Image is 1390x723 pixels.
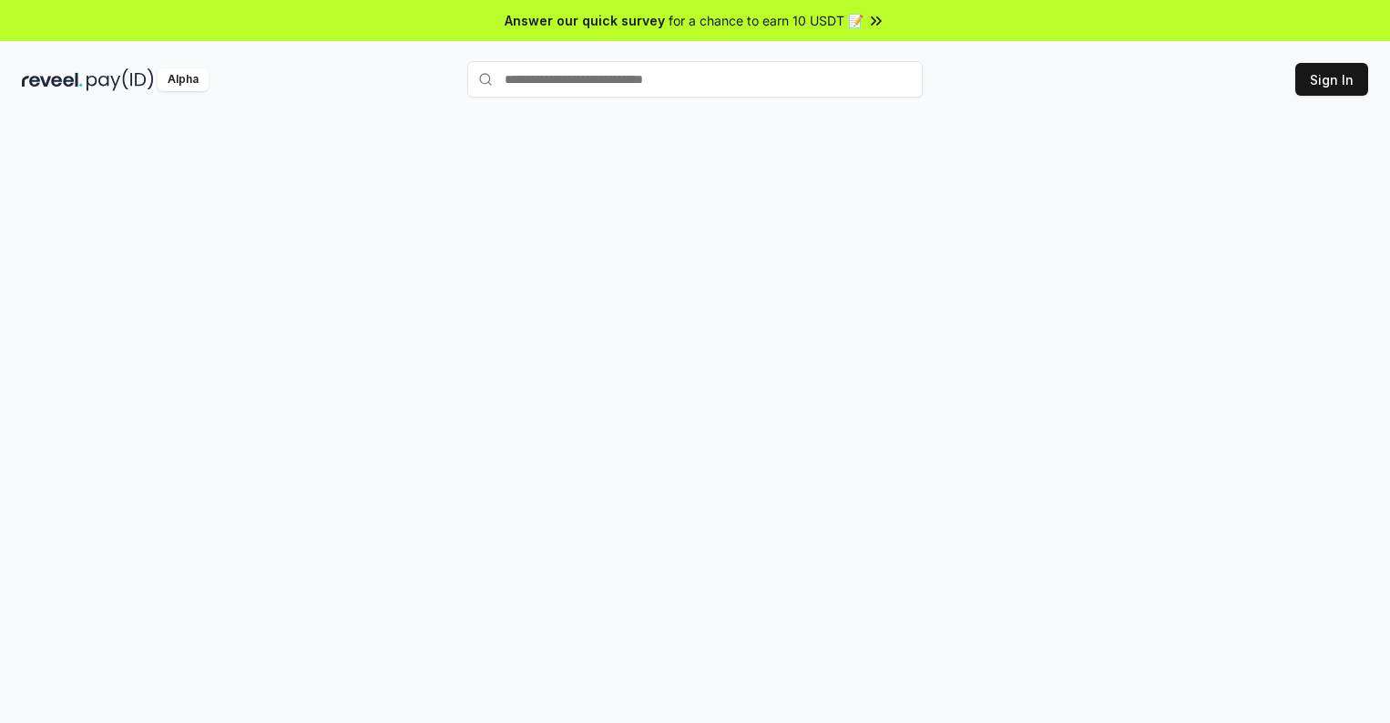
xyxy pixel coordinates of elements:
[22,68,83,91] img: reveel_dark
[669,11,864,30] span: for a chance to earn 10 USDT 📝
[505,11,665,30] span: Answer our quick survey
[158,68,209,91] div: Alpha
[87,68,154,91] img: pay_id
[1295,63,1368,96] button: Sign In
